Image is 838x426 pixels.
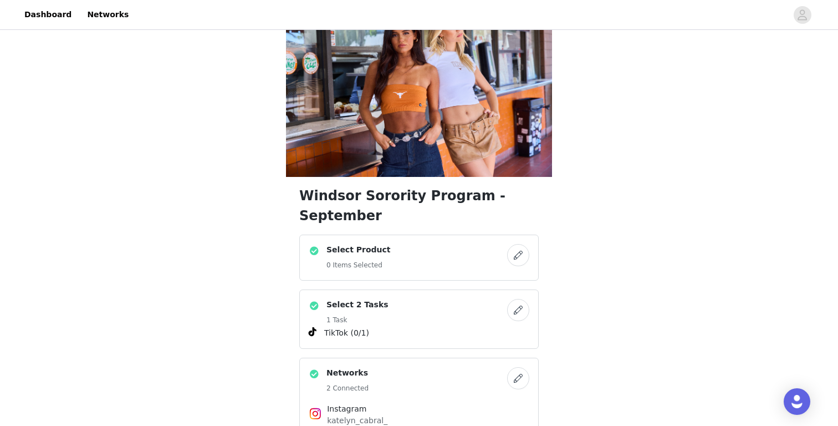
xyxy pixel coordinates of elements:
[299,235,539,281] div: Select Product
[326,367,369,379] h4: Networks
[326,244,391,256] h4: Select Product
[324,327,369,339] span: TikTok (0/1)
[326,260,391,270] h5: 0 Items Selected
[309,407,322,420] img: Instagram Icon
[327,403,511,415] h4: Instagram
[80,2,135,27] a: Networks
[797,6,808,24] div: avatar
[299,186,539,226] h1: Windsor Sorority Program - September
[299,290,539,349] div: Select 2 Tasks
[326,315,389,325] h5: 1 Task
[18,2,78,27] a: Dashboard
[784,388,810,415] div: Open Intercom Messenger
[326,299,389,311] h4: Select 2 Tasks
[326,383,369,393] h5: 2 Connected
